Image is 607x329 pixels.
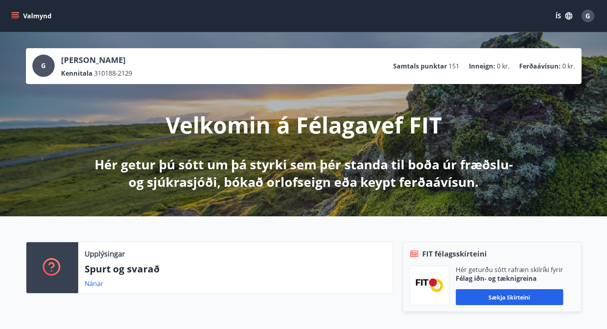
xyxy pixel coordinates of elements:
[497,62,510,70] span: 0 kr.
[41,61,46,70] span: G
[469,62,495,70] p: Inneign :
[94,69,132,78] span: 310188-2129
[456,274,563,283] p: Félag iðn- og tæknigreina
[393,62,447,70] p: Samtals punktar
[449,62,459,70] span: 151
[519,62,561,70] p: Ferðaávísun :
[61,55,132,66] p: [PERSON_NAME]
[585,12,590,20] span: G
[562,62,575,70] span: 0 kr.
[551,9,577,23] button: ÍS
[166,110,442,140] p: Velkomin á Félagavef FIT
[422,249,487,259] span: FIT félagsskírteini
[416,278,443,292] img: FPQVkF9lTnNbbaRSFyT17YYeljoOGk5m51IhT0bO.png
[456,265,563,274] p: Hér geturðu sótt rafræn skilríki fyrir
[578,6,597,25] button: G
[85,249,125,259] p: Upplýsingar
[10,9,55,23] button: menu
[93,156,514,191] p: Hér getur þú sótt um þá styrki sem þér standa til boða úr fræðslu- og sjúkrasjóði, bókað orlofsei...
[61,69,93,78] p: Kennitala
[456,289,563,305] button: Sækja skírteini
[85,279,103,288] a: Nánar
[85,262,386,276] p: Spurt og svarað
